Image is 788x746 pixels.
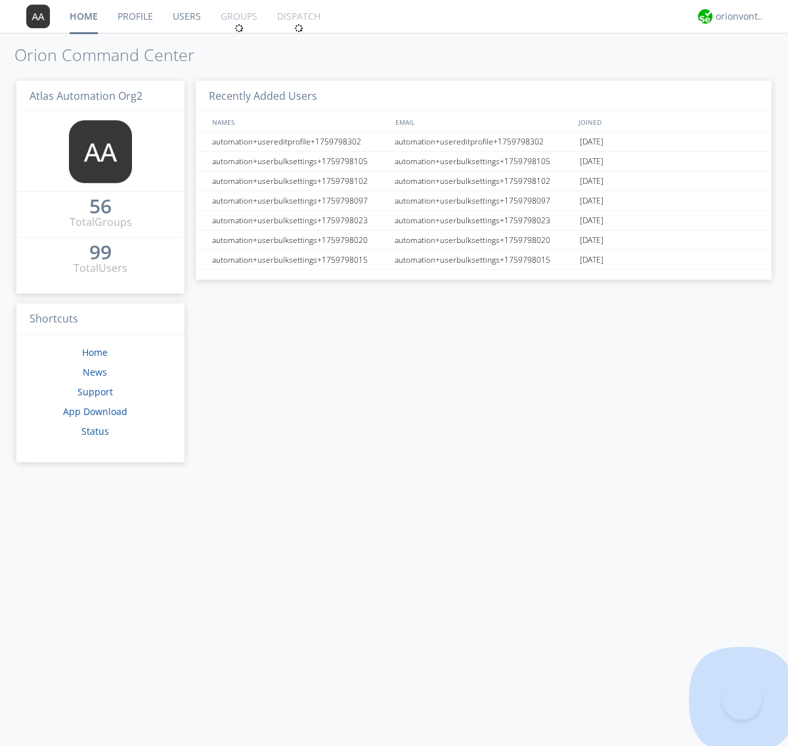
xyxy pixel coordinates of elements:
[392,112,575,131] div: EMAIL
[196,152,772,171] a: automation+userbulksettings+1759798105automation+userbulksettings+1759798105[DATE]
[209,112,389,131] div: NAMES
[196,211,772,230] a: automation+userbulksettings+1759798023automation+userbulksettings+1759798023[DATE]
[234,24,244,33] img: spin.svg
[16,303,185,336] h3: Shortcuts
[580,152,603,171] span: [DATE]
[209,211,391,230] div: automation+userbulksettings+1759798023
[391,171,577,190] div: automation+userbulksettings+1759798102
[580,191,603,211] span: [DATE]
[209,132,391,151] div: automation+usereditprofile+1759798302
[77,385,113,398] a: Support
[391,191,577,210] div: automation+userbulksettings+1759798097
[82,346,108,359] a: Home
[580,132,603,152] span: [DATE]
[209,250,391,269] div: automation+userbulksettings+1759798015
[580,211,603,230] span: [DATE]
[209,230,391,250] div: automation+userbulksettings+1759798020
[575,112,759,131] div: JOINED
[391,132,577,151] div: automation+usereditprofile+1759798302
[722,680,762,720] iframe: Toggle Customer Support
[391,152,577,171] div: automation+userbulksettings+1759798105
[69,120,132,183] img: 373638.png
[89,246,112,259] div: 99
[580,250,603,270] span: [DATE]
[89,200,112,215] a: 56
[698,9,712,24] img: 29d36aed6fa347d5a1537e7736e6aa13
[580,171,603,191] span: [DATE]
[26,5,50,28] img: 373638.png
[391,250,577,269] div: automation+userbulksettings+1759798015
[196,81,772,113] h3: Recently Added Users
[209,191,391,210] div: automation+userbulksettings+1759798097
[89,246,112,261] a: 99
[294,24,303,33] img: spin.svg
[196,250,772,270] a: automation+userbulksettings+1759798015automation+userbulksettings+1759798015[DATE]
[209,152,391,171] div: automation+userbulksettings+1759798105
[70,215,132,230] div: Total Groups
[196,132,772,152] a: automation+usereditprofile+1759798302automation+usereditprofile+1759798302[DATE]
[196,230,772,250] a: automation+userbulksettings+1759798020automation+userbulksettings+1759798020[DATE]
[209,171,391,190] div: automation+userbulksettings+1759798102
[391,230,577,250] div: automation+userbulksettings+1759798020
[196,171,772,191] a: automation+userbulksettings+1759798102automation+userbulksettings+1759798102[DATE]
[83,366,107,378] a: News
[391,211,577,230] div: automation+userbulksettings+1759798023
[63,405,127,418] a: App Download
[30,89,142,103] span: Atlas Automation Org2
[74,261,127,276] div: Total Users
[89,200,112,213] div: 56
[580,230,603,250] span: [DATE]
[196,191,772,211] a: automation+userbulksettings+1759798097automation+userbulksettings+1759798097[DATE]
[81,425,109,437] a: Status
[716,10,765,23] div: orionvontas+atlas+automation+org2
